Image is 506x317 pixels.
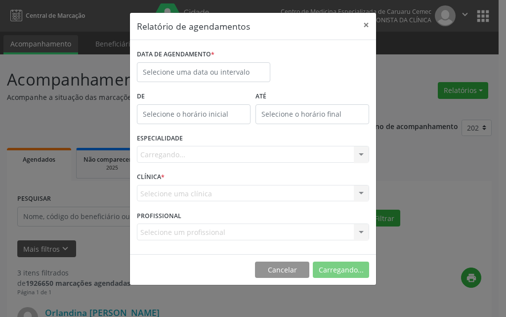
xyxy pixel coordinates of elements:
label: ATÉ [255,89,369,104]
h5: Relatório de agendamentos [137,20,250,33]
label: De [137,89,251,104]
button: Close [356,13,376,37]
button: Cancelar [255,262,309,278]
label: DATA DE AGENDAMENTO [137,47,214,62]
label: ESPECIALIDADE [137,131,183,146]
label: PROFISSIONAL [137,208,181,224]
label: CLÍNICA [137,170,165,185]
input: Selecione o horário inicial [137,104,251,124]
input: Selecione o horário final [255,104,369,124]
input: Selecione uma data ou intervalo [137,62,270,82]
button: Carregando... [313,262,369,278]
